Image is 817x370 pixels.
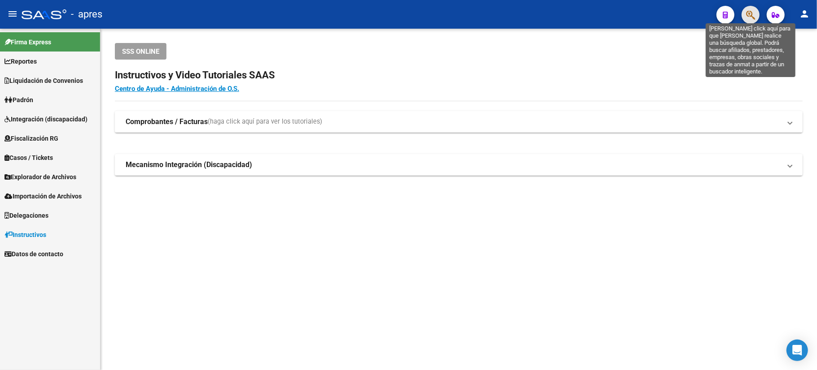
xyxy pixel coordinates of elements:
[4,249,63,259] span: Datos de contacto
[208,117,322,127] span: (haga click aquí para ver los tutoriales)
[115,67,803,84] h2: Instructivos y Video Tutoriales SAAS
[115,111,803,133] mat-expansion-panel-header: Comprobantes / Facturas(haga click aquí para ver los tutoriales)
[126,117,208,127] strong: Comprobantes / Facturas
[4,211,48,220] span: Delegaciones
[4,114,87,124] span: Integración (discapacidad)
[4,230,46,240] span: Instructivos
[786,340,808,361] div: Open Intercom Messenger
[71,4,102,24] span: - apres
[115,154,803,176] mat-expansion-panel-header: Mecanismo Integración (Discapacidad)
[799,9,810,19] mat-icon: person
[4,56,37,66] span: Reportes
[4,191,82,201] span: Importación de Archivos
[4,37,51,47] span: Firma Express
[7,9,18,19] mat-icon: menu
[115,85,239,93] a: Centro de Ayuda - Administración de O.S.
[4,153,53,163] span: Casos / Tickets
[115,43,166,60] button: SSS ONLINE
[4,95,33,105] span: Padrón
[4,172,76,182] span: Explorador de Archivos
[4,76,83,86] span: Liquidación de Convenios
[126,160,252,170] strong: Mecanismo Integración (Discapacidad)
[122,47,159,56] span: SSS ONLINE
[4,133,58,143] span: Fiscalización RG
